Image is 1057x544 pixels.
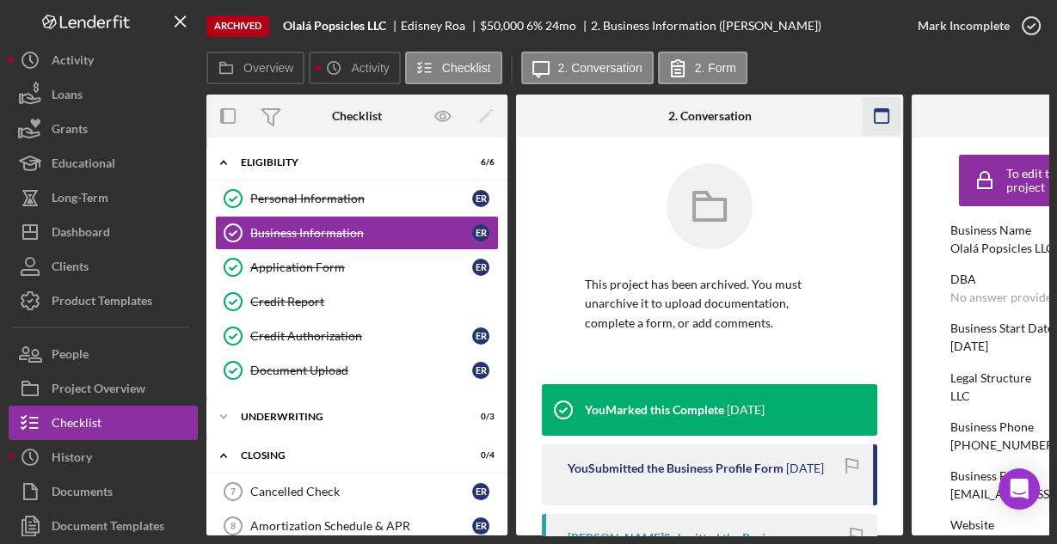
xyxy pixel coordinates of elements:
[9,43,198,77] button: Activity
[52,284,152,322] div: Product Templates
[9,146,198,180] button: Educational
[250,329,472,343] div: Credit Authorization
[658,52,747,84] button: 2. Form
[309,52,400,84] button: Activity
[215,353,499,388] a: Document UploadER
[464,450,495,461] div: 0 / 4
[472,224,489,241] div: E R
[250,295,498,309] div: Credit Report
[442,61,491,75] label: Checklist
[250,485,472,498] div: Cancelled Check
[332,109,382,123] div: Checklist
[472,259,489,276] div: E R
[243,61,293,75] label: Overview
[472,517,489,535] div: E R
[591,19,821,33] div: 2. Business Information ([PERSON_NAME])
[52,146,115,185] div: Educational
[9,249,198,284] button: Clients
[52,371,145,410] div: Project Overview
[9,371,198,406] button: Project Overview
[52,77,83,116] div: Loans
[52,474,113,513] div: Documents
[215,216,499,250] a: Business InformationER
[52,180,108,219] div: Long-Term
[52,249,89,288] div: Clients
[401,19,480,33] div: Edisney Roa
[9,284,198,318] button: Product Templates
[950,389,970,403] div: LLC
[545,19,576,33] div: 24 mo
[9,215,198,249] button: Dashboard
[950,241,1054,255] div: Olalá Popsicles LLC
[250,226,472,240] div: Business Information
[918,9,1010,43] div: Mark Incomplete
[9,509,198,543] button: Document Templates
[52,215,110,254] div: Dashboard
[250,519,472,533] div: Amortization Schedule & APR
[250,364,472,377] div: Document Upload
[215,474,499,509] a: 7Cancelled CheckER
[52,43,94,82] div: Activity
[480,19,524,33] div: $50,000
[900,9,1048,43] button: Mark Incomplete
[585,275,834,333] p: This project has been archived. You must unarchive it to upload documentation, complete a form, o...
[472,362,489,379] div: E R
[9,180,198,215] button: Long-Term
[52,337,89,376] div: People
[695,61,736,75] label: 2. Form
[283,19,386,33] b: Olalá Popsicles LLC
[250,192,472,205] div: Personal Information
[9,474,198,509] button: Documents
[241,412,452,422] div: Underwriting
[521,52,654,84] button: 2. Conversation
[472,483,489,500] div: E R
[215,509,499,543] a: 8Amortization Schedule & APRER
[241,450,452,461] div: Closing
[215,319,499,353] a: Credit AuthorizationER
[668,109,752,123] div: 2. Conversation
[9,406,198,440] button: Checklist
[9,112,198,146] button: Grants
[464,412,495,422] div: 0 / 3
[52,112,88,150] div: Grants
[52,406,101,444] div: Checklist
[9,77,198,112] a: Loans
[472,190,489,207] div: E R
[215,284,499,319] a: Credit Report
[558,61,642,75] label: 2. Conversation
[526,19,543,33] div: 6 %
[999,468,1040,510] div: Open Intercom Messenger
[206,15,269,37] div: Archived
[472,327,489,345] div: E R
[206,52,304,84] button: Overview
[950,438,1057,452] div: [PHONE_NUMBER]
[585,403,724,417] div: You Marked this Complete
[52,440,92,479] div: History
[215,181,499,216] a: Personal InformationER
[950,339,988,353] div: [DATE]
[230,486,236,497] tspan: 7
[230,521,236,531] tspan: 8
[9,440,198,474] button: History
[786,461,824,475] time: 2024-04-15 18:16
[250,260,472,274] div: Application Form
[568,461,784,475] div: You Submitted the Business Profile Form
[405,52,502,84] button: Checklist
[241,157,452,168] div: Eligibility
[351,61,389,75] label: Activity
[9,337,198,371] button: People
[727,403,765,417] time: 2024-04-15 18:16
